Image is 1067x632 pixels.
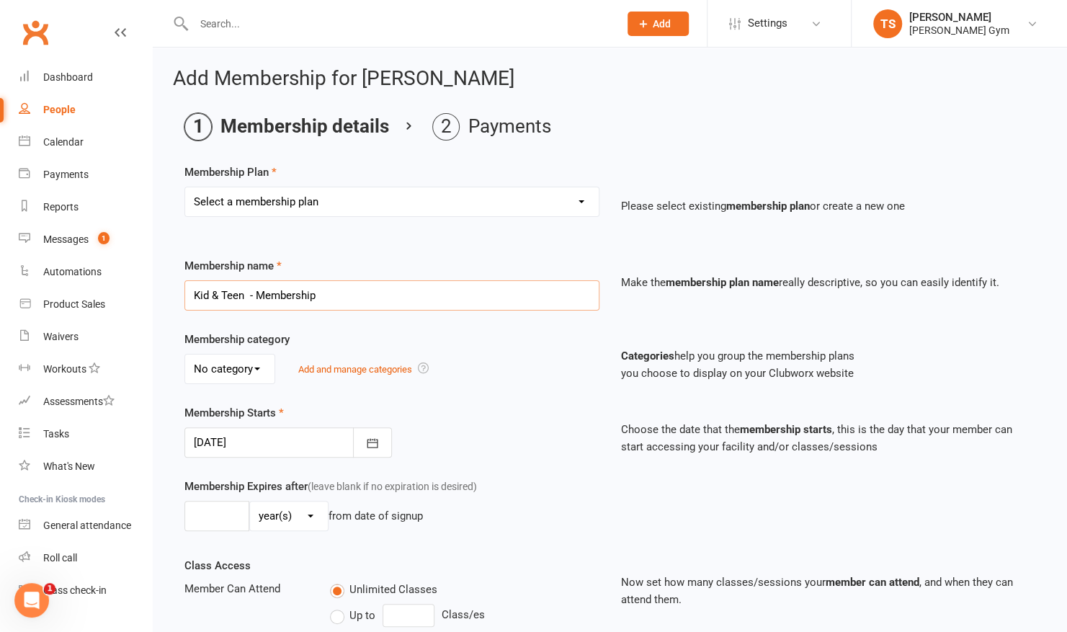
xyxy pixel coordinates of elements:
a: Messages 1 [19,223,152,256]
div: Messages [43,233,89,245]
a: Clubworx [17,14,53,50]
a: Workouts [19,353,152,386]
div: Member Can Attend [174,580,319,597]
label: Membership Expires after [184,478,477,495]
a: General attendance kiosk mode [19,509,152,542]
a: Add and manage categories [298,364,412,375]
div: Payments [43,169,89,180]
a: Assessments [19,386,152,418]
span: 1 [98,232,110,244]
label: Membership category [184,331,290,348]
p: Choose the date that the , this is the day that your member can start accessing your facility and... [621,421,1036,455]
p: Now set how many classes/sessions your , and when they can attend them. [621,574,1036,608]
a: Reports [19,191,152,223]
a: Class kiosk mode [19,574,152,607]
iframe: Intercom live chat [14,583,49,618]
a: Payments [19,159,152,191]
div: Roll call [43,552,77,564]
li: Payments [432,113,551,141]
strong: membership plan name [666,276,779,289]
a: Waivers [19,321,152,353]
p: Make the really descriptive, so you can easily identify it. [621,274,1036,291]
div: Product Sales [43,298,105,310]
a: Product Sales [19,288,152,321]
div: Assessments [43,396,115,407]
a: Automations [19,256,152,288]
span: Up to [349,607,375,622]
h2: Add Membership for [PERSON_NAME] [173,68,1047,90]
div: Reports [43,201,79,213]
strong: Categories [621,350,674,362]
div: Class/es [330,604,599,627]
div: [PERSON_NAME] Gym [909,24,1009,37]
label: Membership Plan [184,164,277,181]
a: Dashboard [19,61,152,94]
li: Membership details [184,113,389,141]
span: Settings [748,7,787,40]
input: Search... [189,14,609,34]
div: Class check-in [43,584,107,596]
div: [PERSON_NAME] [909,11,1009,24]
label: Membership name [184,257,282,275]
a: People [19,94,152,126]
a: Roll call [19,542,152,574]
div: Calendar [43,136,84,148]
label: Membership Starts [184,404,284,422]
div: What's New [43,460,95,472]
label: Class Access [184,557,251,574]
div: from date of signup [329,507,423,525]
span: 1 [44,583,55,595]
div: General attendance [43,520,131,531]
button: Add [628,12,689,36]
span: Add [653,18,671,30]
a: Calendar [19,126,152,159]
strong: membership plan [726,200,810,213]
a: Tasks [19,418,152,450]
div: Waivers [43,331,79,342]
a: What's New [19,450,152,483]
p: help you group the membership plans you choose to display on your Clubworx website [621,347,1036,382]
div: People [43,104,76,115]
div: Tasks [43,428,69,440]
span: Unlimited Classes [349,581,437,596]
div: Automations [43,266,102,277]
div: Dashboard [43,71,93,83]
div: TS [873,9,902,38]
p: Please select existing or create a new one [621,197,1036,215]
span: (leave blank if no expiration is desired) [308,481,477,492]
div: Workouts [43,363,86,375]
input: Enter membership name [184,280,599,311]
strong: member can attend [826,576,919,589]
strong: membership starts [740,423,832,436]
